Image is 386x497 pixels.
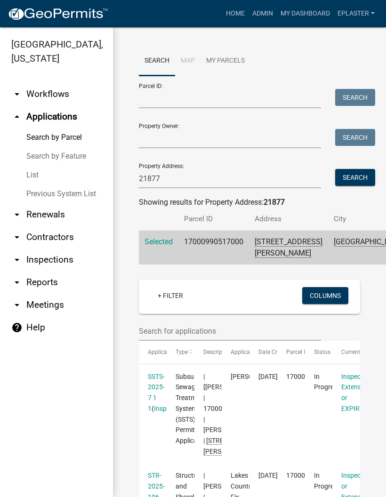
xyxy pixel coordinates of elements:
button: Columns [302,287,348,304]
div: ( ) [148,371,157,414]
a: Inspections [154,405,188,412]
datatable-header-cell: Application Number [139,341,167,363]
button: Search [335,129,375,146]
span: Subsurface Sewage Treatment System (SSTS) Permit Application [176,373,209,445]
span: 17000990517000 [286,373,339,380]
datatable-header-cell: Status [305,341,333,363]
i: arrow_drop_down [11,232,23,243]
a: eplaster [334,5,378,23]
input: Search for applications [139,321,321,341]
span: Description [203,349,232,355]
a: My Parcels [201,46,250,76]
a: Selected [145,237,173,246]
a: Search [139,46,175,76]
datatable-header-cell: Date Created [249,341,277,363]
a: Admin [249,5,277,23]
a: Home [222,5,249,23]
a: My Dashboard [277,5,334,23]
button: Search [335,89,375,106]
span: 02/19/2025 [258,373,278,380]
span: Status [314,349,330,355]
a: + Filter [150,287,191,304]
datatable-header-cell: Current Activity [332,341,360,363]
a: SSTS-2025-7 1 1 [148,373,165,412]
button: Search [335,169,375,186]
div: Showing results for Property Address: [139,197,360,208]
span: Applicant [231,349,255,355]
datatable-header-cell: Parcel ID [277,341,305,363]
span: James Jennen [231,373,281,380]
span: Parcel ID [286,349,309,355]
span: | [Elizabeth Plaster] | 17000990517000 | GRANT E MATTHEES | 21877 BROADWATER DR [203,373,264,456]
i: arrow_drop_down [11,277,23,288]
span: 17000990517000 [286,472,339,479]
th: Parcel ID [178,208,249,230]
datatable-header-cell: Applicant [222,341,249,363]
i: help [11,322,23,333]
span: In Progress [314,373,340,391]
span: Type [176,349,188,355]
datatable-header-cell: Description [194,341,222,363]
span: Date Created [258,349,291,355]
th: Address [249,208,328,230]
span: Current Activity [341,349,380,355]
datatable-header-cell: Type [167,341,194,363]
i: arrow_drop_down [11,299,23,311]
span: In Progress [314,472,340,490]
i: arrow_drop_down [11,254,23,265]
td: 17000990517000 [178,231,249,265]
a: Inspection, Extension or EXPIRED [341,373,373,412]
span: 02/17/2025 [258,472,278,479]
span: Application Number [148,349,199,355]
i: arrow_drop_down [11,209,23,220]
strong: 21877 [264,198,285,207]
i: arrow_drop_down [11,88,23,100]
i: arrow_drop_up [11,111,23,122]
